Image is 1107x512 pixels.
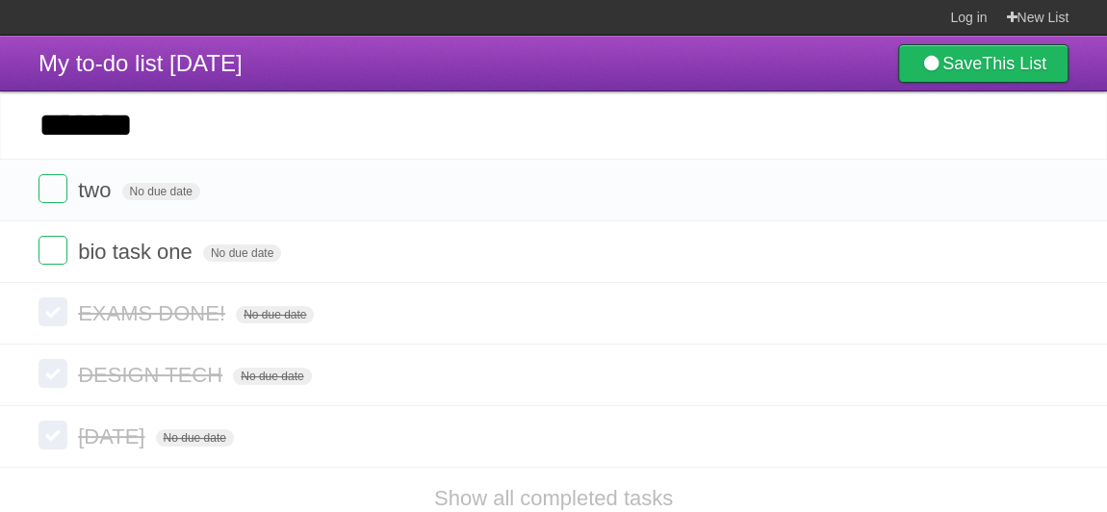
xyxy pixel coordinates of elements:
[39,359,67,388] label: Done
[78,178,116,202] span: two
[898,44,1068,83] a: SaveThis List
[233,368,311,385] span: No due date
[156,429,234,447] span: No due date
[78,363,227,387] span: DESIGN TECH
[78,424,149,448] span: [DATE]
[236,306,314,323] span: No due date
[203,244,281,262] span: No due date
[39,297,67,326] label: Done
[39,236,67,265] label: Done
[78,240,197,264] span: bio task one
[39,421,67,449] label: Done
[122,183,200,200] span: No due date
[982,54,1046,73] b: This List
[39,50,243,76] span: My to-do list [DATE]
[78,301,230,325] span: EXAMS DONE!
[39,174,67,203] label: Done
[434,486,673,510] a: Show all completed tasks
